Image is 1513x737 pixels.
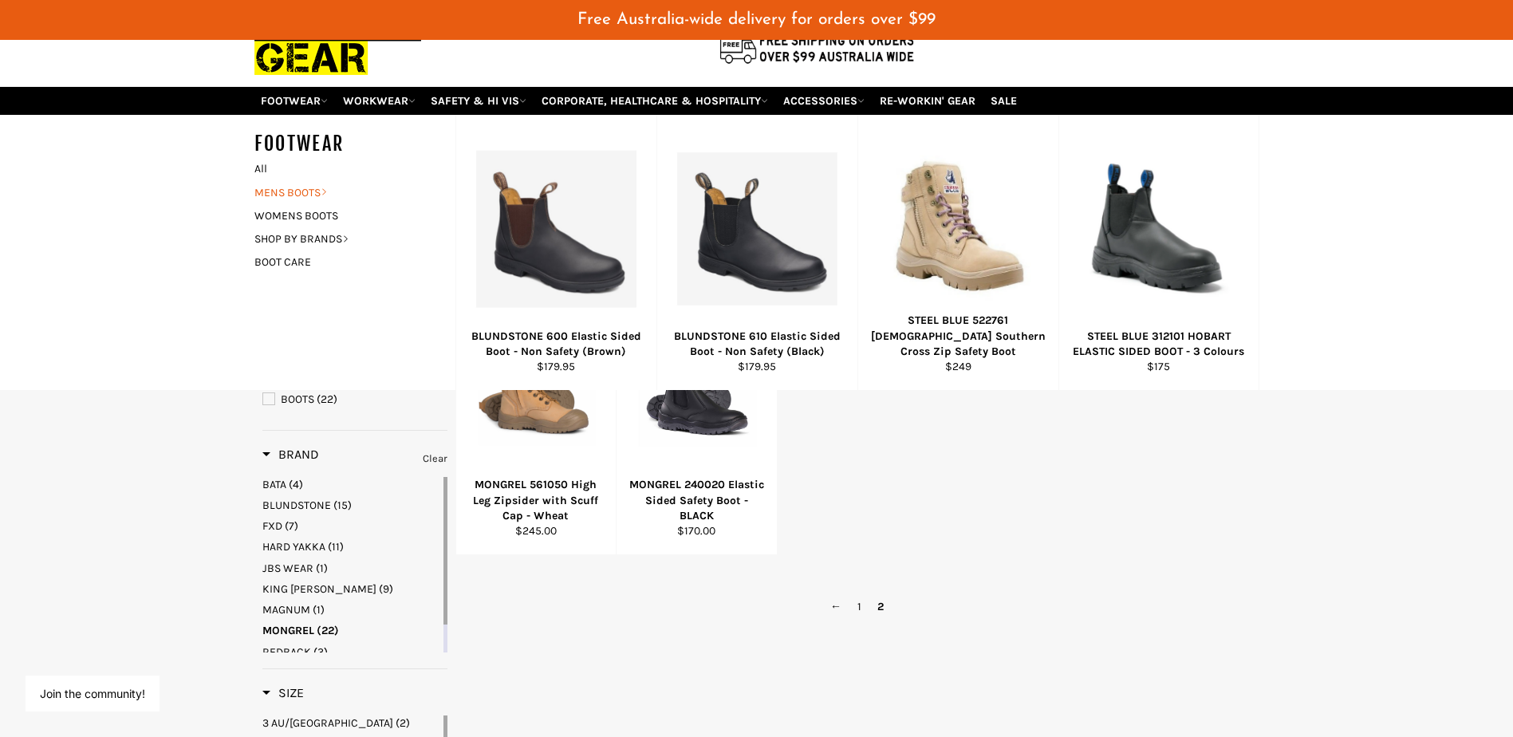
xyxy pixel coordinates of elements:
span: 3 AU/[GEOGRAPHIC_DATA] [262,716,393,730]
a: MONGREL 561050 High Leg Zipsider with Scuff Cap - WheatMONGREL 561050 High Leg Zipsider with Scuf... [455,279,617,555]
h5: FOOTWEAR [254,131,455,157]
a: KING GEE [262,581,440,597]
a: JBS WEAR [262,561,440,576]
a: STEEL BLUE 312101 HOBART ELASTIC SIDED BOOT - Workin' Gear STEEL BLUE 312101 HOBART ELASTIC SIDED... [1058,115,1259,390]
span: (3) [313,645,328,659]
span: (2) [396,716,410,730]
a: SAFETY & HI VIS [424,87,533,115]
span: 2 [869,595,892,618]
a: STEEL BLUE 522761 Ladies Southern Cross Zip Safety Boot - Workin Gear STEEL BLUE 522761 [DEMOGRAP... [857,115,1058,390]
a: ← [822,595,849,618]
img: BLUNDSTONE 600 Elastic Sided Boot - Non Safety (Brown) - Workin Gear [476,150,636,307]
a: ACCESSORIES [777,87,871,115]
a: FOOTWEAR [254,87,334,115]
h3: Size [262,685,304,701]
button: Join the community! [40,687,145,700]
a: MAGNUM [262,602,440,617]
span: BATA [262,478,286,491]
a: BOOTS [262,391,447,408]
span: MONGREL [262,624,314,637]
span: (15) [333,499,352,512]
span: (4) [289,478,303,491]
a: MONGREL 240020 Elastic Sided Safety Boot - BLACKMONGREL 240020 Elastic Sided Safety Boot - BLACK$... [616,279,777,555]
img: STEEL BLUE 522761 Ladies Southern Cross Zip Safety Boot - Workin Gear [878,148,1038,309]
a: SALE [984,87,1023,115]
a: 3 AU/UK [262,715,440,731]
span: MAGNUM [262,603,310,617]
div: MONGREL 561050 High Leg Zipsider with Scuff Cap - Wheat [466,477,606,523]
a: BATA [262,477,440,492]
a: 1 [849,595,869,618]
span: (11) [328,540,344,554]
span: FXD [262,519,282,533]
a: FXD [262,518,440,534]
img: BLUNDSTONE 610 Elastic Sided Boot - Non Safety - Workin Gear [677,152,837,305]
a: BOOT CARE [246,250,439,274]
div: BLUNDSTONE 610 Elastic Sided Boot - Non Safety (Black) [667,329,847,360]
div: $249 [868,359,1048,374]
span: Free Australia-wide delivery for orders over $99 [577,11,936,28]
a: REDBACK [262,644,440,660]
div: $175 [1069,359,1248,374]
div: $179.95 [466,359,646,374]
span: HARD YAKKA [262,540,325,554]
span: (1) [313,603,325,617]
div: STEEL BLUE 522761 [DEMOGRAPHIC_DATA] Southern Cross Zip Safety Boot [868,313,1048,359]
span: Size [262,685,304,700]
div: STEEL BLUE 312101 HOBART ELASTIC SIDED BOOT - 3 Colours [1069,329,1248,360]
a: MENS BOOTS [246,181,439,204]
img: Flat $9.95 shipping Australia wide [717,32,916,65]
a: All [246,157,455,180]
a: MONGREL [262,623,440,638]
a: BLUNDSTONE [262,498,440,513]
span: JBS WEAR [262,562,313,575]
a: BLUNDSTONE 600 Elastic Sided Boot - Non Safety (Brown) - Workin Gear BLUNDSTONE 600 Elastic Sided... [455,115,656,390]
a: SHOP BY BRANDS [246,227,439,250]
span: REDBACK [262,645,311,659]
span: (1) [316,562,328,575]
span: BLUNDSTONE [262,499,331,512]
a: WOMENS BOOTS [246,204,439,227]
a: HARD YAKKA [262,539,440,554]
span: (22) [317,392,337,406]
a: WORKWEAR [337,87,422,115]
a: CORPORATE, HEALTHCARE & HOSPITALITY [535,87,774,115]
span: KING [PERSON_NAME] [262,582,376,596]
a: BLUNDSTONE 610 Elastic Sided Boot - Non Safety - Workin Gear BLUNDSTONE 610 Elastic Sided Boot - ... [656,115,857,390]
span: Brand [262,447,319,462]
span: (7) [285,519,298,533]
h3: Brand [262,447,319,463]
span: BOOTS [281,392,314,406]
a: RE-WORKIN' GEAR [873,87,982,115]
span: (22) [317,624,339,637]
span: (9) [379,582,393,596]
div: MONGREL 240020 Elastic Sided Safety Boot - BLACK [627,477,767,523]
img: STEEL BLUE 312101 HOBART ELASTIC SIDED BOOT - Workin' Gear [1079,158,1239,300]
div: BLUNDSTONE 600 Elastic Sided Boot - Non Safety (Brown) [466,329,646,360]
a: Clear [423,450,447,467]
div: $179.95 [667,359,847,374]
